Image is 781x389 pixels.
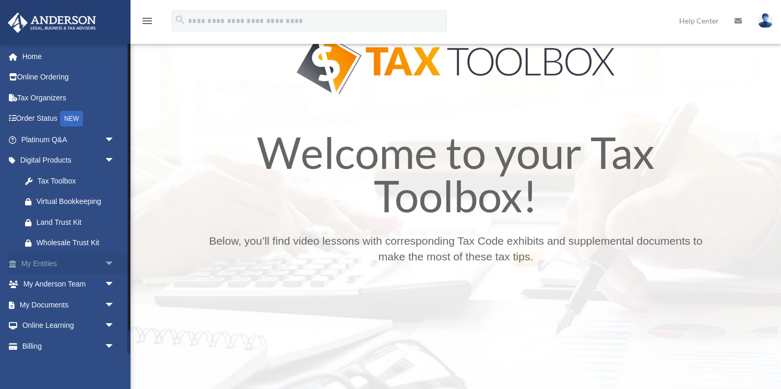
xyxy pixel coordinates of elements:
[141,18,153,27] a: menu
[7,129,131,150] a: Platinum Q&Aarrow_drop_down
[7,150,131,171] a: Digital Productsarrow_drop_down
[104,315,125,337] span: arrow_drop_down
[7,274,131,295] a: My Anderson Teamarrow_drop_down
[37,195,117,208] div: Virtual Bookkeeping
[15,191,131,212] a: Virtual Bookkeeping
[7,46,131,67] a: Home
[37,216,117,229] div: Land Trust Kit
[174,14,186,26] i: search
[104,129,125,151] span: arrow_drop_down
[7,294,131,315] a: My Documentsarrow_drop_down
[5,13,99,33] img: Anderson Advisors Platinum Portal
[104,253,125,274] span: arrow_drop_down
[104,336,125,357] span: arrow_drop_down
[7,315,131,336] a: Online Learningarrow_drop_down
[7,67,131,88] a: Online Ordering
[7,336,131,357] a: Billingarrow_drop_down
[141,15,153,27] i: menu
[758,13,773,28] img: User Pic
[15,233,131,254] a: Wholesale Trust Kit
[37,175,112,188] div: Tax Toolbox
[7,87,131,108] a: Tax Organizers
[15,170,125,191] a: Tax Toolbox
[196,131,716,223] h1: Welcome to your Tax Toolbox!
[297,33,614,94] img: Tax Tool Box Logo
[7,253,131,274] a: My Entitiesarrow_drop_down
[104,150,125,171] span: arrow_drop_down
[60,111,83,127] div: NEW
[104,274,125,295] span: arrow_drop_down
[104,294,125,316] span: arrow_drop_down
[37,236,117,249] div: Wholesale Trust Kit
[196,233,716,264] p: Below, you’ll find video lessons with corresponding Tax Code exhibits and supplemental documents ...
[15,212,131,233] a: Land Trust Kit
[7,108,131,130] a: Order StatusNEW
